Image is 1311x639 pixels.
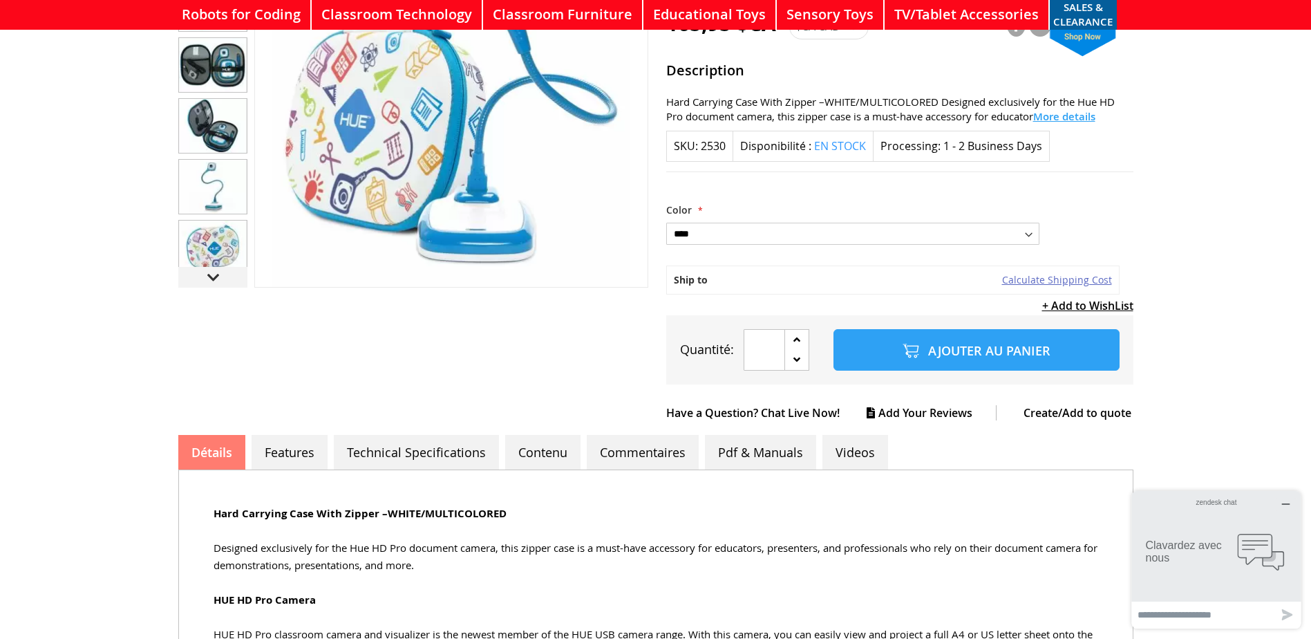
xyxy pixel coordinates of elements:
a: Videos [822,435,888,470]
a: + Add to WishList [1042,298,1133,313]
strong: HUE HD Pro Camera [214,593,316,607]
a: Have a Question? Chat Live Now! [666,405,864,420]
div: Hard Carrying Case With Zipper –WHITE/MULTICOLORED Designed exclusively for the Hue HD Pro docume... [666,95,1133,124]
a: Commentaires [587,435,699,470]
a: Create/Add to quote [999,405,1131,420]
a: Technical Specifications [334,435,499,470]
button: Ajouter au panier [833,329,1119,371]
strong: SKU [674,138,698,154]
a: Calculate Shipping Cost [1002,273,1112,287]
a: Pdf & Manuals [705,435,816,470]
img: 1229_4_jpg.webp [179,160,247,214]
a: Contenu [505,435,581,470]
strong: Description [666,61,1133,84]
img: 2527f_2_jpg.webp [179,99,247,153]
div: Next [178,267,247,288]
a: Détails [178,435,245,470]
div: 2530 [701,138,726,154]
span: More details [1033,109,1095,124]
img: 2527_7_jpg.webp [179,221,247,275]
label: Disponibilité : [740,138,811,154]
a: Features [252,435,328,470]
strong: Hard Carrying Case With Zipper –WHITE/MULTICOLORED [214,506,507,521]
strong: Processing [880,138,941,154]
strong: Ship to [674,273,708,286]
iframe: Ouvre un gadget logiciel dans lequel vous pouvez clavarder avec l’un de nos agents [1126,485,1306,634]
span: 165,95 $CA [666,9,776,37]
span: Quantité: [680,341,734,358]
div: 1 - 2 Business Days [943,138,1042,154]
a: Add Your Reviews [867,405,997,420]
p: Designed exclusively for the Hue HD Pro document camera, this zipper case is a must-have accessor... [214,539,1098,574]
img: 2530b1_jpg.webp [179,38,247,92]
span: Ajouter au panier [928,342,1050,359]
div: Disponibilité [733,131,874,162]
span: shop now [1043,30,1123,57]
span: Color [666,203,692,216]
span: En stock [814,138,866,154]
